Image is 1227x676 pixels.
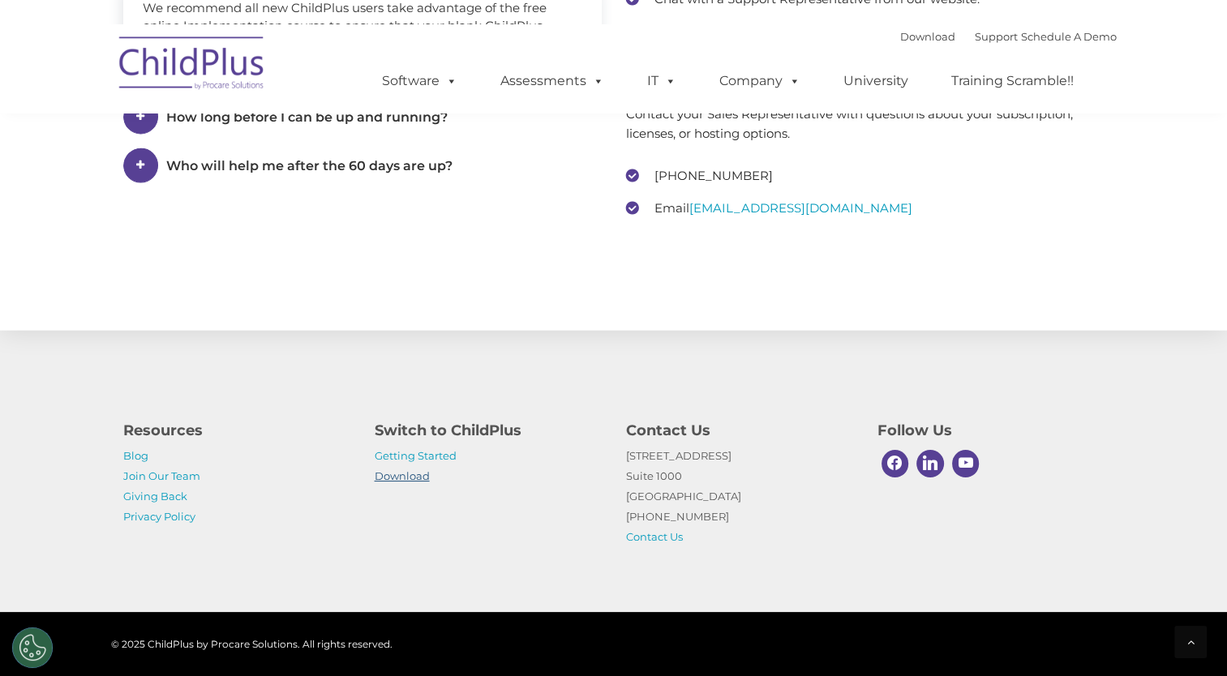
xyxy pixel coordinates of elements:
a: Join Our Team [123,469,200,482]
li: Email [626,196,1105,220]
a: Download [900,30,955,43]
font: | [900,30,1117,43]
a: Getting Started [375,449,457,462]
a: IT [631,65,693,97]
span: How long before I can be up and running? [166,109,448,125]
a: Schedule A Demo [1021,30,1117,43]
a: Support [975,30,1018,43]
span: Who will help me after the 60 days are up? [166,158,453,173]
a: Training Scramble!! [935,65,1090,97]
a: [EMAIL_ADDRESS][DOMAIN_NAME] [689,200,912,216]
h4: Contact Us [626,419,853,442]
a: Software [366,65,474,97]
a: Download [375,469,430,482]
a: Assessments [484,65,620,97]
a: Blog [123,449,148,462]
button: Cookies Settings [12,627,53,668]
p: [STREET_ADDRESS] Suite 1000 [GEOGRAPHIC_DATA] [PHONE_NUMBER] [626,446,853,547]
img: ChildPlus by Procare Solutions [111,25,273,106]
a: Linkedin [912,446,948,481]
li: [PHONE_NUMBER] [626,164,1105,188]
a: Youtube [948,446,984,481]
h4: Resources [123,419,350,442]
p: Contact your Sales Representative with questions about your subscription, licenses, or hosting op... [626,105,1105,143]
a: Contact Us [626,530,683,543]
h4: Follow Us [877,419,1105,442]
a: University [827,65,925,97]
a: Company [703,65,817,97]
a: Privacy Policy [123,510,195,523]
a: Facebook [877,446,913,481]
iframe: Chat Widget [963,501,1227,676]
a: Giving Back [123,490,187,503]
h4: Switch to ChildPlus [375,419,602,442]
span: © 2025 ChildPlus by Procare Solutions. All rights reserved. [111,638,393,650]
